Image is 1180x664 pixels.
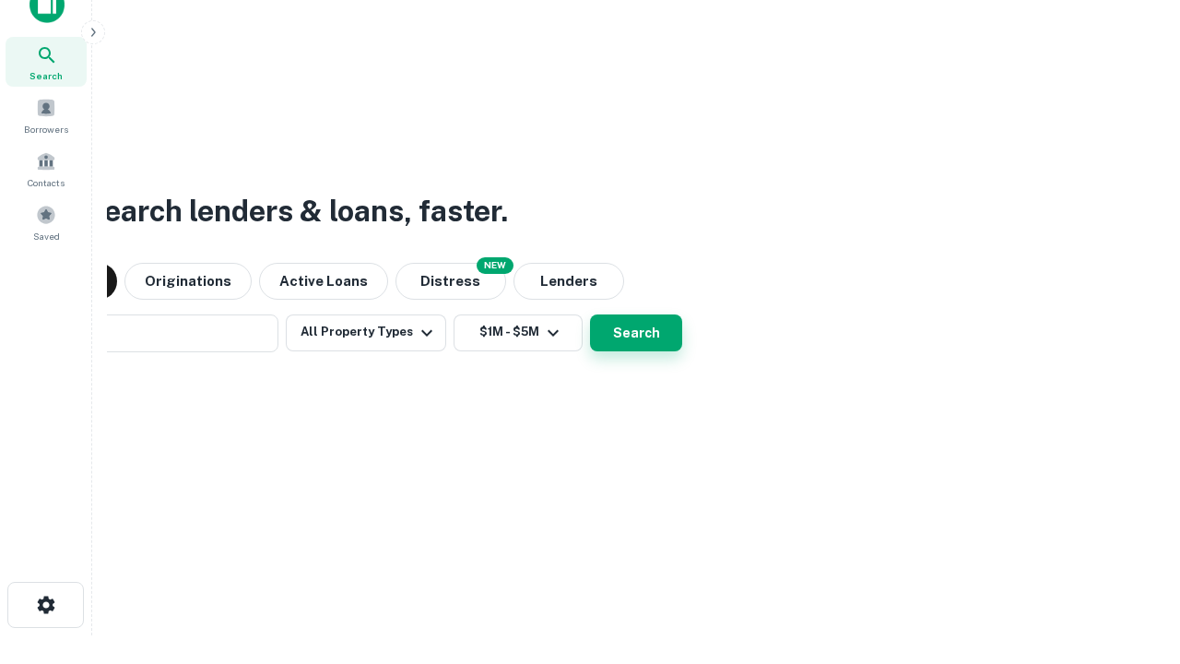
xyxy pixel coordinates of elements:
[513,263,624,300] button: Lenders
[84,189,508,233] h3: Search lenders & loans, faster.
[28,175,65,190] span: Contacts
[454,314,583,351] button: $1M - $5M
[286,314,446,351] button: All Property Types
[29,68,63,83] span: Search
[6,144,87,194] a: Contacts
[6,197,87,247] a: Saved
[395,263,506,300] button: Search distressed loans with lien and other non-mortgage details.
[24,122,68,136] span: Borrowers
[124,263,252,300] button: Originations
[33,229,60,243] span: Saved
[477,257,513,274] div: NEW
[6,90,87,140] a: Borrowers
[259,263,388,300] button: Active Loans
[1088,516,1180,605] iframe: Chat Widget
[6,37,87,87] a: Search
[590,314,682,351] button: Search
